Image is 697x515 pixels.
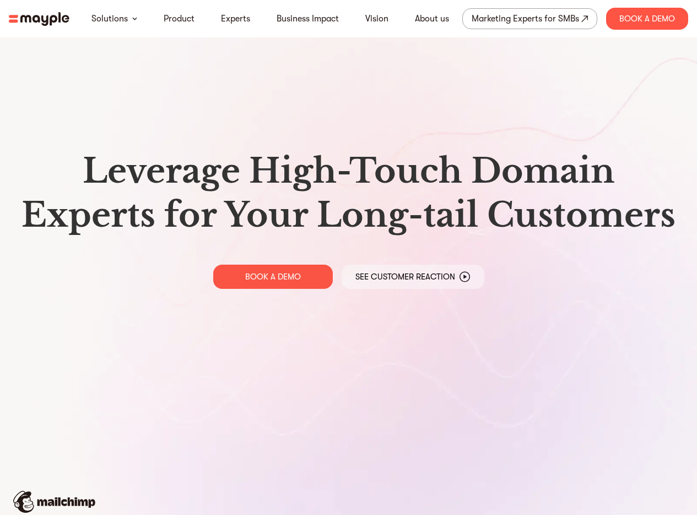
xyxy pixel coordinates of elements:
[164,12,194,25] a: Product
[415,12,449,25] a: About us
[277,12,339,25] a: Business Impact
[606,8,688,30] div: Book A Demo
[18,149,679,237] h1: Leverage High-Touch Domain Experts for Your Long-tail Customers
[9,12,69,26] img: mayple-logo
[132,17,137,20] img: arrow-down
[355,271,455,282] p: See Customer Reaction
[342,265,484,289] a: See Customer Reaction
[213,265,333,289] a: BOOK A DEMO
[91,12,128,25] a: Solutions
[245,271,301,282] p: BOOK A DEMO
[221,12,250,25] a: Experts
[13,491,95,513] img: mailchimp-logo
[462,8,597,29] a: Marketing Experts for SMBs
[472,11,579,26] div: Marketing Experts for SMBs
[365,12,388,25] a: Vision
